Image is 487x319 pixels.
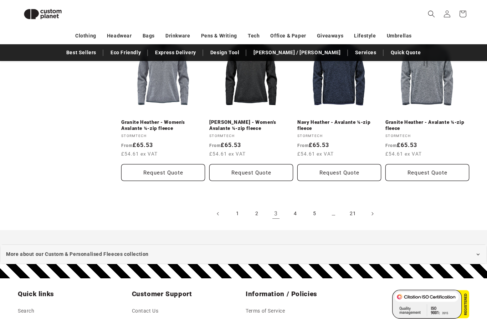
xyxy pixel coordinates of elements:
[63,46,100,59] a: Best Sellers
[287,206,303,222] a: Page 4
[121,164,205,181] button: Request Quote
[143,30,155,42] a: Bags
[307,206,322,222] a: Page 5
[210,206,226,222] a: Previous page
[317,30,343,42] a: Giveaways
[201,30,237,42] a: Pens & Writing
[165,30,190,42] a: Drinkware
[121,206,469,222] nav: Pagination
[424,6,439,22] summary: Search
[249,206,265,222] a: Page 2
[250,46,344,59] a: [PERSON_NAME] / [PERSON_NAME]
[364,206,380,222] a: Next page
[209,164,293,181] button: Request Quote
[365,242,487,319] div: Віджет чату
[352,46,380,59] a: Services
[230,206,245,222] a: Page 1
[209,119,293,132] a: [PERSON_NAME] - Women’s Avalante ¼-zip fleece
[345,206,361,222] a: Page 21
[297,119,381,132] a: Navy Heather - Avalante ¼-zip fleece
[365,242,487,319] iframe: Chat Widget
[387,30,412,42] a: Umbrellas
[326,206,342,222] span: …
[75,30,96,42] a: Clothing
[354,30,376,42] a: Lifestyle
[18,3,68,25] img: Custom Planet
[385,164,469,181] button: Request Quote
[268,206,284,222] a: Page 3
[246,290,355,298] h2: Information / Policies
[270,30,306,42] a: Office & Paper
[107,30,132,42] a: Headwear
[18,307,35,317] a: Search
[6,250,149,259] span: More about our Custom & Personalised Fleeces collection
[121,119,205,132] a: Granite Heather - Women’s Avalante ¼-zip fleece
[107,46,144,59] a: Eco Friendly
[246,307,285,317] a: Terms of Service
[248,30,260,42] a: Tech
[207,46,243,59] a: Design Tool
[152,46,200,59] a: Express Delivery
[297,164,381,181] button: Request Quote
[385,119,469,132] a: Granite Heather - Avalante ¼-zip fleece
[132,307,159,317] a: Contact Us
[18,290,128,298] h2: Quick links
[132,290,242,298] h2: Customer Support
[387,46,425,59] a: Quick Quote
